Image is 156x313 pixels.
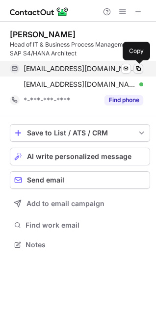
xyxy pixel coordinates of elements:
span: [EMAIL_ADDRESS][DOMAIN_NAME] [24,64,136,73]
span: [EMAIL_ADDRESS][DOMAIN_NAME] [24,80,136,89]
img: ContactOut v5.3.10 [10,6,69,18]
span: Send email [27,176,64,184]
div: Head of IT & Business Process Management & SAP S4/HANA Architect [10,40,150,58]
button: save-profile-one-click [10,124,150,142]
span: Notes [26,240,146,249]
button: Add to email campaign [10,195,150,212]
button: Reveal Button [104,95,143,105]
button: Notes [10,238,150,252]
div: [PERSON_NAME] [10,29,76,39]
button: Find work email [10,218,150,232]
span: Add to email campaign [26,200,104,208]
span: AI write personalized message [27,153,131,160]
span: Find work email [26,221,146,230]
button: AI write personalized message [10,148,150,165]
button: Send email [10,171,150,189]
div: Save to List / ATS / CRM [27,129,133,137]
